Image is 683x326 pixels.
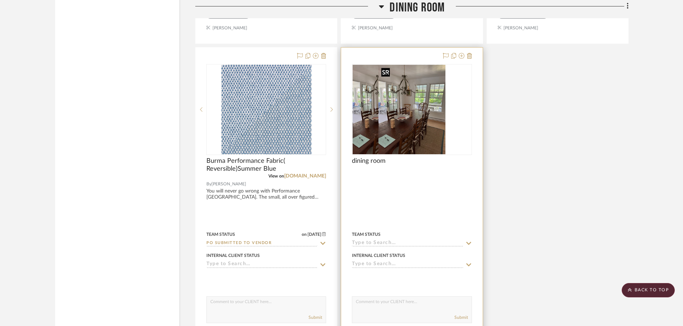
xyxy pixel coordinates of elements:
[206,157,326,173] span: Burma Performance Fabric( Reversible)Summer Blue
[352,261,463,268] input: Type to Search…
[352,240,463,247] input: Type to Search…
[206,181,211,188] span: By
[206,252,260,259] div: Internal Client Status
[622,283,675,297] scroll-to-top-button: BACK TO TOP
[378,65,446,154] img: dining room
[284,174,326,179] a: [DOMAIN_NAME]
[352,252,405,259] div: Internal Client Status
[221,65,311,154] img: Burma Performance Fabric( Reversible)Summer Blue
[309,314,322,321] button: Submit
[307,232,322,237] span: [DATE]
[352,231,381,238] div: Team Status
[302,232,307,237] span: on
[352,157,386,165] span: dining room
[268,174,284,178] span: View on
[206,261,317,268] input: Type to Search…
[206,231,235,238] div: Team Status
[454,314,468,321] button: Submit
[206,240,317,247] input: Type to Search…
[211,181,246,188] span: [PERSON_NAME]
